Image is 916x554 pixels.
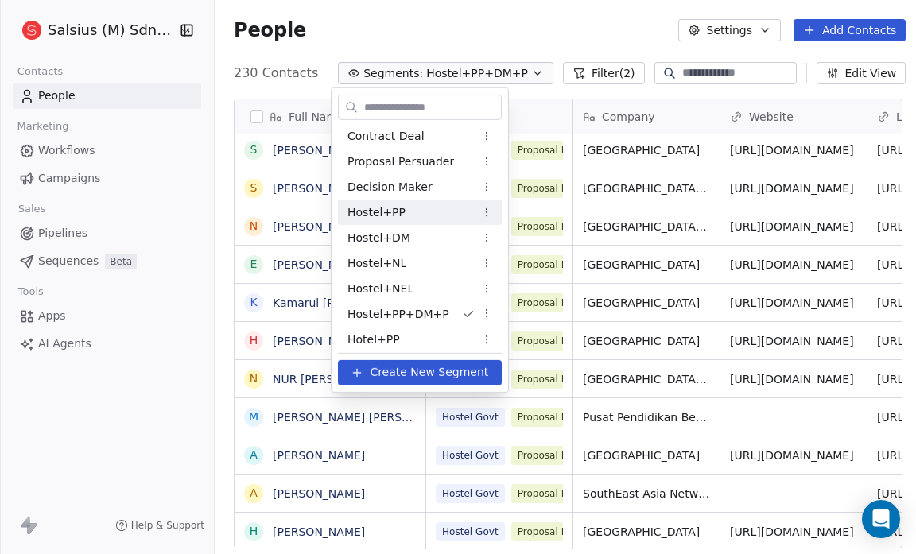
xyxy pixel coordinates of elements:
span: [GEOGRAPHIC_DATA] [583,524,700,540]
span: [URL][DOMAIN_NAME] [730,295,854,311]
span: Decision Maker [347,178,433,195]
span: Hostel+DM [347,229,410,246]
span: [URL][DOMAIN_NAME] [730,447,854,463]
span: [URL][DOMAIN_NAME] [730,257,854,273]
span: [URL][DOMAIN_NAME] [730,219,854,234]
span: SouthEast Asia Network on Aerospace Engineering [583,486,710,502]
span: [URL][DOMAIN_NAME] [730,180,854,196]
span: Create New Segment [370,364,488,381]
span: Proposal Persuader [347,153,454,169]
span: [GEOGRAPHIC_DATA] [583,447,700,463]
span: Hostel+PP+DM+P [347,305,449,322]
span: Hostel+NL [347,254,406,271]
span: [URL][DOMAIN_NAME] [730,371,854,387]
span: [URL][DOMAIN_NAME] [730,142,854,158]
span: Contract Deal [347,127,425,144]
span: [GEOGRAPHIC_DATA][DEMOGRAPHIC_DATA] (UIS) [583,371,710,387]
span: [GEOGRAPHIC_DATA][PERSON_NAME] [583,180,710,196]
span: [GEOGRAPHIC_DATA][PERSON_NAME] [583,219,710,234]
span: Hostel+PP [347,203,406,220]
span: [GEOGRAPHIC_DATA] [583,142,700,158]
span: Hotel+PP [347,331,400,347]
span: Hostel+NEL [347,280,413,296]
span: [GEOGRAPHIC_DATA] [583,295,700,311]
span: [URL][DOMAIN_NAME] [730,524,854,540]
span: [URL][DOMAIN_NAME] [730,333,854,349]
span: Pusat Pendidikan Berterusan [GEOGRAPHIC_DATA] [583,409,710,425]
button: Create New Segment [338,360,502,385]
span: [GEOGRAPHIC_DATA] [583,333,700,349]
span: [GEOGRAPHIC_DATA] [583,257,700,273]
